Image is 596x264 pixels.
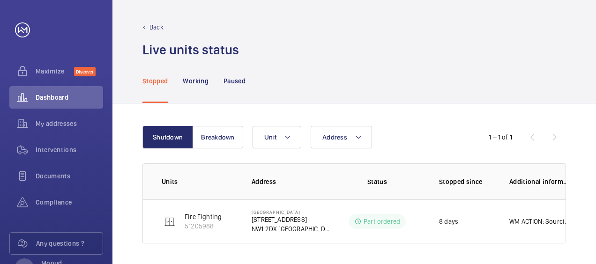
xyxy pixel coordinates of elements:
[252,215,330,224] p: [STREET_ADDRESS]
[509,217,569,226] p: WM ACTION: Sourcing parts, ETA TBC WM ACTION: Part on order, ETA 19th. 17/09
[252,224,330,234] p: NW1 2DX [GEOGRAPHIC_DATA]
[439,177,494,186] p: Stopped since
[322,133,347,141] span: Address
[183,76,208,86] p: Working
[185,212,222,221] p: Fire Fighting
[253,126,301,148] button: Unit
[36,119,103,128] span: My addresses
[164,216,175,227] img: elevator.svg
[36,93,103,102] span: Dashboard
[36,198,103,207] span: Compliance
[337,177,417,186] p: Status
[509,177,569,186] p: Additional information
[185,221,222,231] p: 51205988
[149,22,164,32] p: Back
[364,217,400,226] p: Part ordered
[36,66,74,76] span: Maximize
[74,67,96,76] span: Discover
[142,76,168,86] p: Stopped
[162,177,237,186] p: Units
[223,76,246,86] p: Paused
[311,126,372,148] button: Address
[142,126,193,148] button: Shutdown
[489,132,512,142] div: 1 – 1 of 1
[36,239,103,248] span: Any questions ?
[252,209,330,215] p: [GEOGRAPHIC_DATA]
[142,41,239,59] h1: Live units status
[36,171,103,181] span: Documents
[439,217,458,226] p: 8 days
[193,126,243,148] button: Breakdown
[36,145,103,154] span: Interventions
[252,177,330,186] p: Address
[264,133,276,141] span: Unit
